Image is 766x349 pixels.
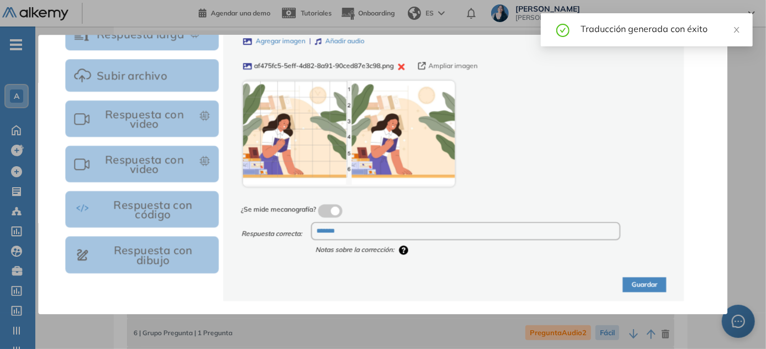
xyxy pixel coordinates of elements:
[316,245,621,256] div: Notas sobre la corrección:
[581,22,740,35] div: Traducción generada con éxito
[623,277,667,292] button: Guardar
[241,205,316,218] span: ¿Se mide mecanografía?
[243,61,394,71] div: af475fc5-5eff-4d82-8a91-90ced87e3c98.png
[243,36,306,47] label: Agregar imagen
[733,26,741,34] span: close
[315,36,365,47] label: Añadir audio
[65,237,219,273] button: Respuesta con dibujo
[65,101,219,138] button: Respuesta con video
[65,60,219,92] button: Subir archivo
[556,22,570,37] span: check-circle
[242,225,302,256] p: Respuesta correcta :
[418,61,478,71] button: Ampliar imagen
[65,192,219,228] button: Respuesta con código
[243,81,455,187] img: af475fc5-5eff-4d82-8a91-90ced87e3c98
[65,146,219,183] button: Respuesta con video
